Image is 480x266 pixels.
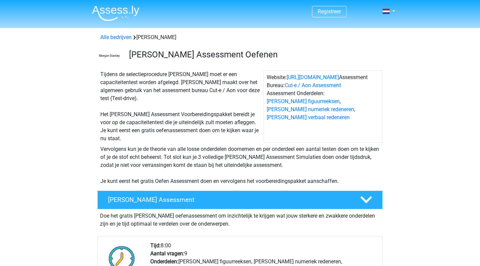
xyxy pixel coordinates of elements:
[129,49,377,60] h3: [PERSON_NAME] Assessment Oefenen
[98,70,264,143] div: Tijdens de selectieprocedure [PERSON_NAME] moet er een capaciteitentest worden afgelegd. [PERSON_...
[267,98,340,104] a: [PERSON_NAME] figuurreeksen
[150,242,161,249] b: Tijd:
[98,33,382,41] div: [PERSON_NAME]
[318,8,341,15] a: Registreer
[100,34,132,40] a: Alle bedrijven
[267,114,350,120] a: [PERSON_NAME] verbaal redeneren
[150,250,184,257] b: Aantal vragen:
[98,145,382,185] div: Vervolgens kun je de theorie van alle losse onderdelen doornemen en per onderdeel een aantal test...
[267,106,354,112] a: [PERSON_NAME] numeriek redeneren
[264,70,382,143] div: Website: Assessment Bureau: Assessment Onderdelen: , ,
[285,82,341,88] a: Cut-e / Aon Assessment
[92,5,139,21] img: Assessly
[287,74,339,80] a: [URL][DOMAIN_NAME]
[108,196,349,204] h4: [PERSON_NAME] Assessment
[95,191,385,209] a: [PERSON_NAME] Assessment
[150,258,178,265] b: Onderdelen:
[97,209,383,228] div: Doe het gratis [PERSON_NAME] oefenassessment om inzichtelijk te krijgen wat jouw sterkere en zwak...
